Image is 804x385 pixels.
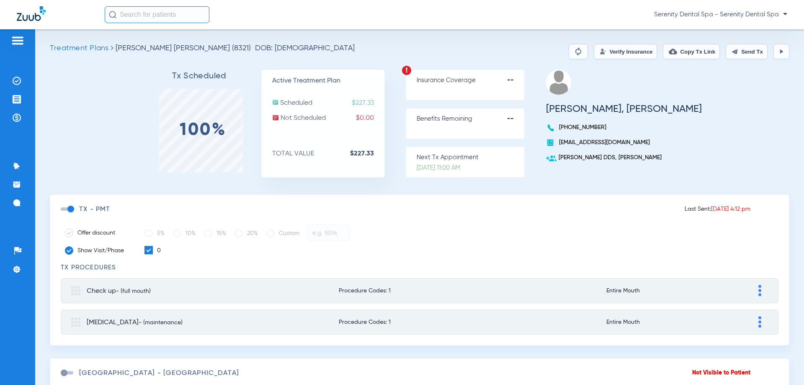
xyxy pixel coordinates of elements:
[272,114,384,122] p: Not Scheduled
[726,44,768,59] button: Send Tx
[402,65,412,75] img: warning.svg
[109,11,116,18] img: Search Icon
[144,225,165,242] label: 5%
[79,369,239,377] h3: [GEOGRAPHIC_DATA] - [GEOGRAPHIC_DATA]
[50,44,108,52] span: Treatment Plans
[139,320,183,326] span: - (maintenance)
[65,229,132,237] label: Offer discount
[778,48,785,55] img: play.svg
[116,44,251,52] span: [PERSON_NAME] [PERSON_NAME] (8321)
[65,246,132,255] label: Show Visit/Phase
[352,99,384,107] span: $227.33
[144,246,161,255] label: 0
[272,99,384,107] p: Scheduled
[546,153,557,164] img: add-user.svg
[61,278,778,303] mat-expansion-panel-header: Check up- (full mouth)Procedure Codes: 1Entire Mouth
[272,99,279,106] img: scheduled.svg
[762,345,804,385] iframe: Chat Widget
[758,285,761,296] img: group-dot-blue.svg
[17,6,46,21] img: Zuub Logo
[546,138,554,147] img: book.svg
[272,114,279,121] img: not-scheduled.svg
[180,126,227,134] label: 100%
[173,225,196,242] label: 10%
[546,123,557,132] img: voice-call-b.svg
[663,44,720,59] button: Copy Tx Link
[711,206,750,212] span: [DATE] 4:12 pm
[234,225,258,242] label: 20%
[87,288,151,295] span: Check up
[272,150,384,158] p: TOTAL VALUE
[507,76,524,85] strong: --
[606,319,696,325] span: Entire Mouth
[116,288,151,294] span: - (full mouth)
[138,72,261,80] h3: Tx Scheduled
[417,153,524,162] p: Next Tx Appointment
[266,225,299,242] label: Custom
[546,70,571,95] img: profile.png
[61,310,778,335] mat-expansion-panel-header: [MEDICAL_DATA]- (maintenance)Procedure Codes: 1Entire Mouth
[546,105,702,113] h3: [PERSON_NAME], [PERSON_NAME]
[507,115,524,123] strong: --
[606,288,696,294] span: Entire Mouth
[732,48,738,55] img: send.svg
[356,114,384,122] span: $0.00
[255,44,355,52] span: DOB: [DEMOGRAPHIC_DATA]
[546,153,702,162] p: [PERSON_NAME] DDS, [PERSON_NAME]
[308,224,350,241] input: e.g. 50%
[79,205,111,214] h3: TX - pmt
[272,77,384,85] p: Active Treatment Plan
[417,76,524,85] p: Insurance Coverage
[685,205,750,213] p: Last Sent:
[350,150,384,158] strong: $227.33
[105,6,209,23] input: Search for patients
[546,123,702,132] p: [PHONE_NUMBER]
[87,319,183,326] span: [MEDICAL_DATA]
[573,47,583,57] img: Reparse
[594,44,657,59] button: Verify Insurance
[339,319,547,325] span: Procedure Codes: 1
[546,138,702,147] p: [EMAIL_ADDRESS][DOMAIN_NAME]
[11,36,24,46] img: hamburger-icon
[758,316,761,328] img: group-dot-blue.svg
[417,115,524,123] p: Benefits Remaining
[669,47,677,56] img: link-copy.png
[417,164,524,172] p: [DATE] 11:00 AM
[600,48,606,55] img: Verify Insurance
[71,318,80,327] img: group.svg
[654,10,787,19] span: Serenity Dental Spa - Serenity Dental Spa
[339,288,547,294] span: Procedure Codes: 1
[61,264,778,272] h3: TX Procedures
[692,369,750,377] p: Not Visible to Patient
[71,286,80,295] img: group.svg
[204,225,226,242] label: 15%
